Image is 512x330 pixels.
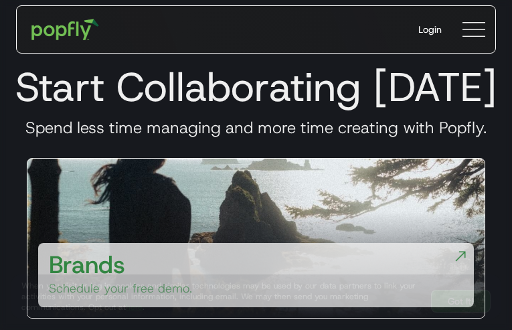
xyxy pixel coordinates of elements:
a: Login [408,12,452,47]
div: When you visit or log in, cookies and similar technologies may be used by our data partners to li... [21,280,420,313]
h3: Spend less time managing and more time creating with Popfly. [11,118,501,138]
h3: Brands [49,248,125,280]
a: Got It! [431,290,491,313]
a: home [22,9,108,50]
a: here [126,302,143,313]
h1: Start Collaborating [DATE] [11,63,501,111]
div: Login [418,23,442,36]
